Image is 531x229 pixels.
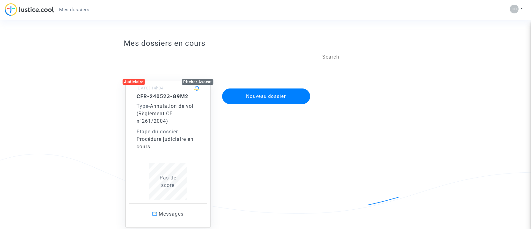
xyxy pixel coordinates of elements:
img: jc-logo.svg [5,3,54,16]
a: JudiciairePitcher Avocat[DATE] 14h04CFR-240523-G9M2Type-Annulation de vol (Règlement CE n°261/200... [119,68,217,228]
span: - [137,103,150,109]
div: Judiciaire [123,79,145,85]
div: Etape du dossier [137,128,199,136]
a: Mes dossiers [54,5,94,14]
a: Messages [129,203,207,224]
span: Type [137,103,148,109]
h3: Mes dossiers en cours [124,39,407,48]
div: Procédure judiciaire en cours [137,136,199,150]
small: [DATE] 14h04 [137,86,164,90]
h5: CFR-240523-G9M2 [137,93,199,99]
span: Messages [159,211,184,217]
span: Annulation de vol (Règlement CE n°261/2004) [137,103,193,124]
img: 5de3963e9a4efd5b5dab45ccb6ab7497 [510,5,519,13]
span: Pas de score [160,175,176,188]
a: Nouveau dossier [221,84,311,90]
button: Nouveau dossier [222,88,310,104]
div: Pitcher Avocat [182,79,213,85]
span: Mes dossiers [59,7,89,12]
